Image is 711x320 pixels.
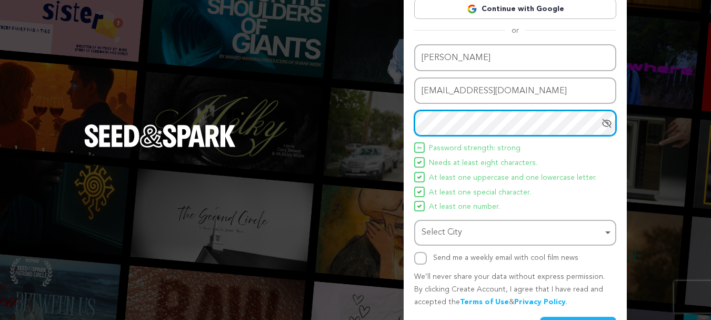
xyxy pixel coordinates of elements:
[417,146,422,150] img: Seed&Spark Icon
[84,124,236,169] a: Seed&Spark Homepage
[429,157,537,170] span: Needs at least eight characters.
[429,172,597,185] span: At least one uppercase and one lowercase letter.
[414,271,616,308] p: We’ll never share your data without express permission. By clicking Create Account, I agree that ...
[422,225,603,240] div: Select City
[433,254,578,261] label: Send me a weekly email with cool film news
[417,175,422,179] img: Seed&Spark Icon
[417,204,422,208] img: Seed&Spark Icon
[417,160,422,164] img: Seed&Spark Icon
[414,44,616,71] input: Name
[429,142,520,155] span: Password strength: strong
[429,187,531,199] span: At least one special character.
[414,77,616,104] input: Email address
[460,298,509,306] a: Terms of Use
[505,25,525,36] span: or
[429,201,500,214] span: At least one number.
[467,4,477,14] img: Google logo
[84,124,236,148] img: Seed&Spark Logo
[602,118,612,129] a: Hide Password
[514,298,566,306] a: Privacy Policy
[417,190,422,194] img: Seed&Spark Icon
